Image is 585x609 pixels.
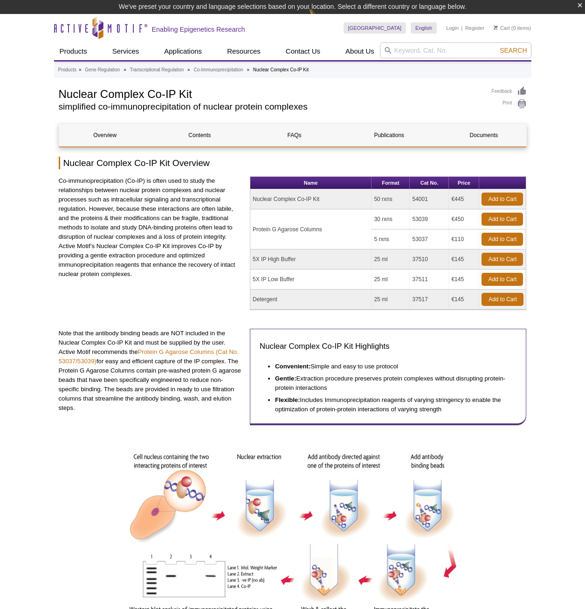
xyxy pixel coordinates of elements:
[280,42,326,60] a: Contact Us
[500,47,527,54] span: Search
[372,189,410,209] td: 50 rxns
[344,22,406,34] a: [GEOGRAPHIC_DATA]
[221,42,266,60] a: Resources
[58,66,76,74] a: Products
[449,229,479,249] td: €110
[309,7,333,29] img: Change Here
[248,124,340,146] a: FAQs
[482,193,523,206] a: Add to Cart
[410,270,449,290] td: 37511
[193,66,243,74] a: Co-Immunoprecipitation
[461,22,463,34] li: |
[446,25,459,31] a: Login
[260,341,516,352] h3: Nuclear Complex Co-IP Kit Highlights
[438,124,530,146] a: Documents
[410,229,449,249] td: 53037
[482,213,523,226] a: Add to Cart
[372,177,410,189] th: Format
[275,371,508,393] li: Extraction procedure preserves protein complexes without disrupting protein-protein interactions
[492,99,527,109] a: Print
[253,67,309,72] li: Nuclear Complex Co-IP Kit
[250,189,372,209] td: Nuclear Complex Co-IP Kit
[494,22,531,34] li: (0 items)
[85,66,120,74] a: Gene Regulation
[340,42,380,60] a: About Us
[372,290,410,310] td: 25 ml
[275,359,508,371] li: Simple and easy to use protocol
[494,25,498,30] img: Your Cart
[250,209,372,249] td: Protein G Agarose Columns
[54,42,93,60] a: Products
[250,270,372,290] td: 5X IP Low Buffer
[449,270,479,290] td: €145
[247,67,249,72] li: »
[275,375,296,382] strong: Gentle:
[250,177,372,189] th: Name
[482,273,523,286] a: Add to Cart
[449,249,479,270] td: €145
[372,249,410,270] td: 25 ml
[59,157,527,169] h2: Nuclear Complex Co-IP Kit Overview
[130,66,184,74] a: Transcriptional Regulation
[250,290,372,310] td: Detergent
[494,25,510,31] a: Cart
[275,393,508,414] li: Includes Immunoprecipitation reagents of varying stringency to enable the optimization of protein...
[275,363,310,370] strong: Convenient:
[59,86,482,100] h1: Nuclear Complex Co-IP Kit
[250,249,372,270] td: 5X IP High Buffer
[410,209,449,229] td: 53039
[410,249,449,270] td: 37510
[410,290,449,310] td: 37517
[59,176,243,279] p: Co-immunoprecipitation (Co-IP) is often used to study the relationships between nuclear protein c...
[449,290,479,310] td: €145
[152,25,245,34] h2: Enabling Epigenetics Research
[343,124,435,146] a: Publications
[449,209,479,229] td: €450
[158,42,207,60] a: Applications
[59,124,151,146] a: Overview
[411,22,437,34] a: English
[482,293,523,306] a: Add to Cart
[380,42,531,58] input: Keyword, Cat. No.
[275,396,300,403] strong: Flexible:
[107,42,145,60] a: Services
[154,124,246,146] a: Contents
[187,67,190,72] li: »
[79,67,82,72] li: »
[410,189,449,209] td: 54001
[59,329,243,413] p: Note that the antibody binding beads are NOT included in the Nuclear Complex Co-IP Kit and must b...
[449,189,479,209] td: €445
[465,25,484,31] a: Register
[372,270,410,290] td: 25 ml
[124,67,126,72] li: »
[482,233,523,246] a: Add to Cart
[497,46,530,55] button: Search
[410,177,449,189] th: Cat No.
[492,86,527,97] a: Feedback
[372,229,410,249] td: 5 rxns
[59,348,239,365] a: Protein G Agarose Columns (Cat No. 53037/53039)
[482,253,523,266] a: Add to Cart
[449,177,479,189] th: Price
[372,209,410,229] td: 30 rxns
[59,103,482,111] h2: simplified co-immunoprecipitation of nuclear protein complexes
